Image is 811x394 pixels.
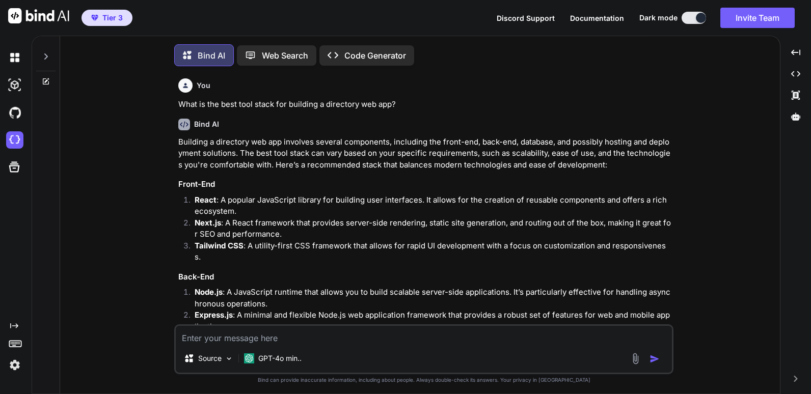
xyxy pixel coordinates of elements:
img: githubDark [6,104,23,121]
li: : A React framework that provides server-side rendering, static site generation, and routing out ... [186,217,671,240]
li: : A utility-first CSS framework that allows for rapid UI development with a focus on customizatio... [186,240,671,263]
img: darkAi-studio [6,76,23,94]
p: Web Search [262,49,308,62]
strong: Express.js [195,310,233,320]
img: Pick Models [225,354,233,363]
p: Building a directory web app involves several components, including the front-end, back-end, data... [178,136,671,171]
img: attachment [630,353,641,364]
img: settings [6,356,23,374]
p: Source [198,353,222,363]
p: What is the best tool stack for building a directory web app? [178,99,671,110]
strong: Node.js [195,287,223,297]
strong: Next.js [195,218,221,228]
h3: Back-End [178,271,671,283]
p: Bind AI [198,49,225,62]
p: Code Generator [344,49,406,62]
li: : A JavaScript runtime that allows you to build scalable server-side applications. It’s particula... [186,287,671,309]
strong: React [195,195,217,205]
button: Invite Team [720,8,795,28]
img: premium [91,15,98,21]
span: Discord Support [497,14,555,22]
span: Tier 3 [102,13,123,23]
img: cloudideIcon [6,131,23,149]
li: : A popular JavaScript library for building user interfaces. It allows for the creation of reusab... [186,194,671,217]
p: Bind can provide inaccurate information, including about people. Always double-check its answers.... [174,376,673,384]
h6: Bind AI [194,119,219,129]
button: Discord Support [497,13,555,23]
button: premiumTier 3 [82,10,132,26]
img: darkChat [6,49,23,66]
img: icon [650,354,660,364]
strong: Tailwind CSS [195,241,244,250]
h6: You [197,80,210,91]
h3: Front-End [178,179,671,190]
span: Dark mode [639,13,678,23]
img: GPT-4o mini [244,353,254,363]
span: Documentation [570,14,624,22]
p: GPT-4o min.. [258,353,302,363]
button: Documentation [570,13,624,23]
img: Bind AI [8,8,69,23]
li: : A minimal and flexible Node.js web application framework that provides a robust set of features... [186,309,671,332]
